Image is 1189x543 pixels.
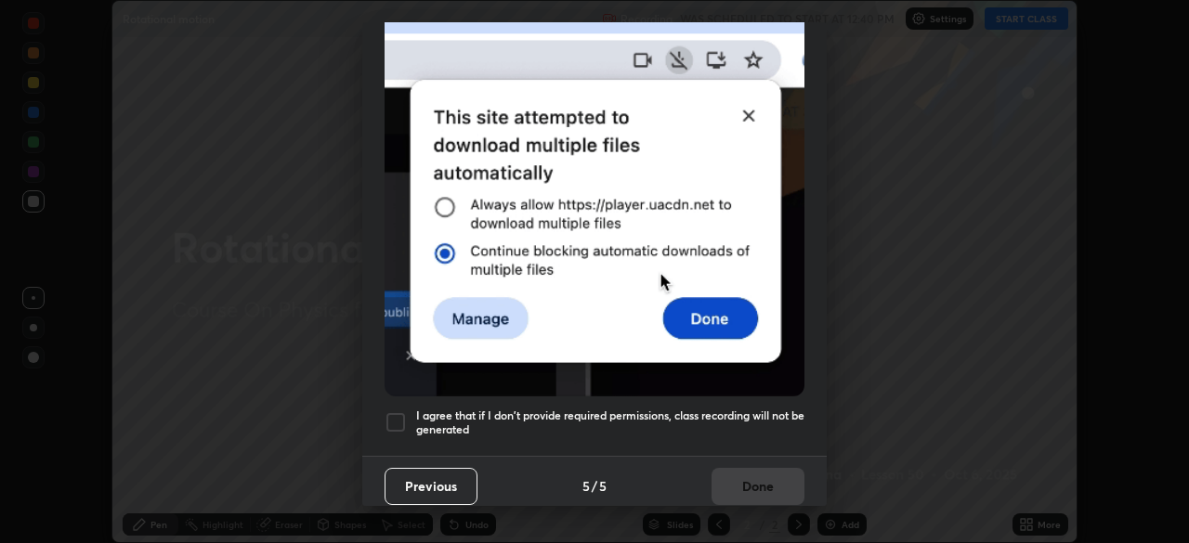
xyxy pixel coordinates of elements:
[416,408,804,437] h5: I agree that if I don't provide required permissions, class recording will not be generated
[385,468,477,505] button: Previous
[582,476,590,496] h4: 5
[592,476,597,496] h4: /
[599,476,607,496] h4: 5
